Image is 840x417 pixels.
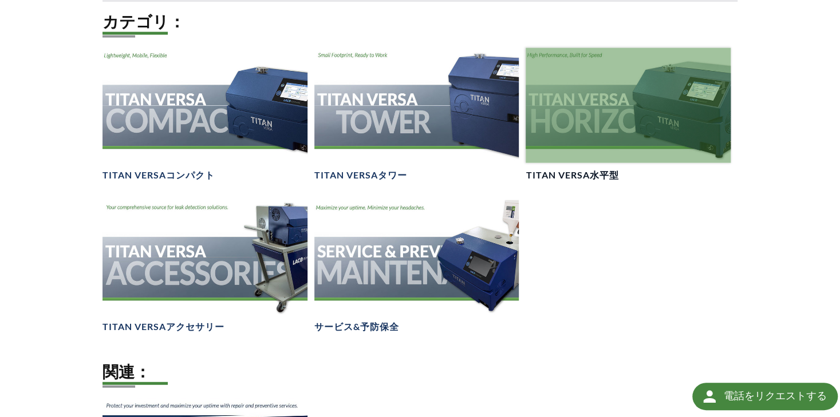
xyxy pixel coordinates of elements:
h4: サービス&予防保全 [314,321,399,333]
h4: TITAN VERSAコンパクト [102,169,215,181]
a: TITAN VERSA Horizontal headerTITAN VERSA水平型 [526,48,731,181]
div: 電話をリクエストする [723,383,826,409]
h4: TITAN VERSAアクセサリー [102,321,224,333]
h4: TITAN VERSAタワー [314,169,407,181]
a: TITAN VERSA Compact headerTITAN VERSAコンパクト [102,48,307,181]
h4: TITAN VERSA水平型 [526,169,618,181]
h2: 関連： [102,361,738,382]
div: Request a Call [692,383,838,410]
h2: カテゴリ： [102,11,738,32]
a: Service & Preventative Maintenance headerサービス&予防保全 [314,200,519,333]
a: TITAN VERSA Tower headerTITAN VERSAタワー [314,48,519,181]
a: TITAN VERSA Accessories headerTITAN VERSAアクセサリー [102,200,307,333]
img: round button [700,387,719,406]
